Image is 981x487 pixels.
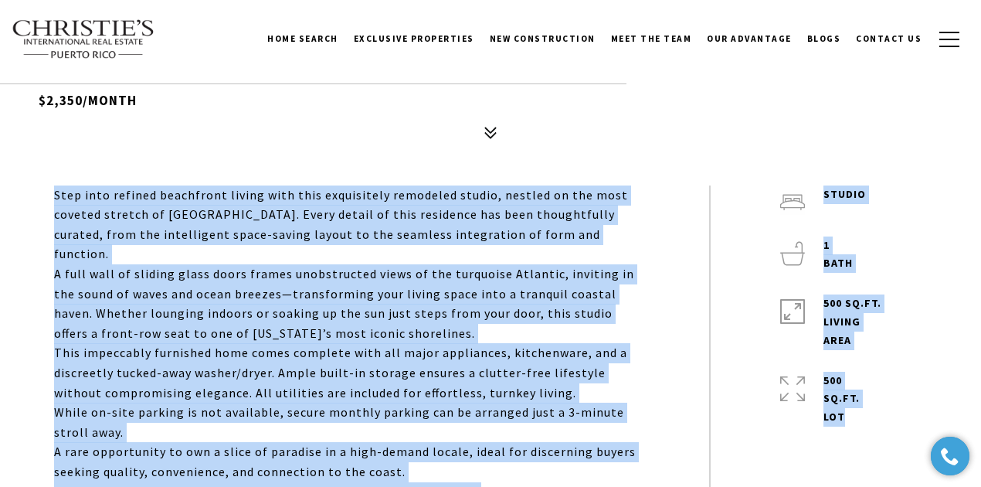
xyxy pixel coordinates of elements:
[39,83,942,111] h5: $2,350/month
[482,19,603,58] a: New Construction
[856,33,922,44] span: Contact Us
[699,19,799,58] a: Our Advantage
[929,17,969,62] button: button
[54,264,640,343] p: A full wall of sliding glass doors frames unobstructed views of the turquoise Atlantic, inviting ...
[823,295,881,349] p: 500 Sq.Ft. LIVING AREA
[490,33,596,44] span: New Construction
[807,33,841,44] span: Blogs
[54,186,640,264] p: Step into refined beachfront living with this exquisitely remodeled studio, nestled on the most c...
[54,343,640,403] p: This impeccably furnished home comes complete with all major appliances, kitchenware, and a discr...
[260,19,346,58] a: Home Search
[823,237,853,274] p: 1 bath
[354,33,474,44] span: Exclusive Properties
[799,19,849,58] a: Blogs
[346,19,482,58] a: Exclusive Properties
[823,186,866,204] p: Studio
[707,33,792,44] span: Our Advantage
[54,403,640,442] p: While on-site parking is not available, secure monthly parking can be arranged just a 3-minute st...
[823,372,860,427] p: 500 Sq.Ft. lot
[12,19,155,60] img: Christie's International Real Estate text transparent background
[54,442,640,482] p: A rare opportunity to own a slice of paradise in a high-demand locale, ideal for discerning buyer...
[603,19,700,58] a: Meet the Team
